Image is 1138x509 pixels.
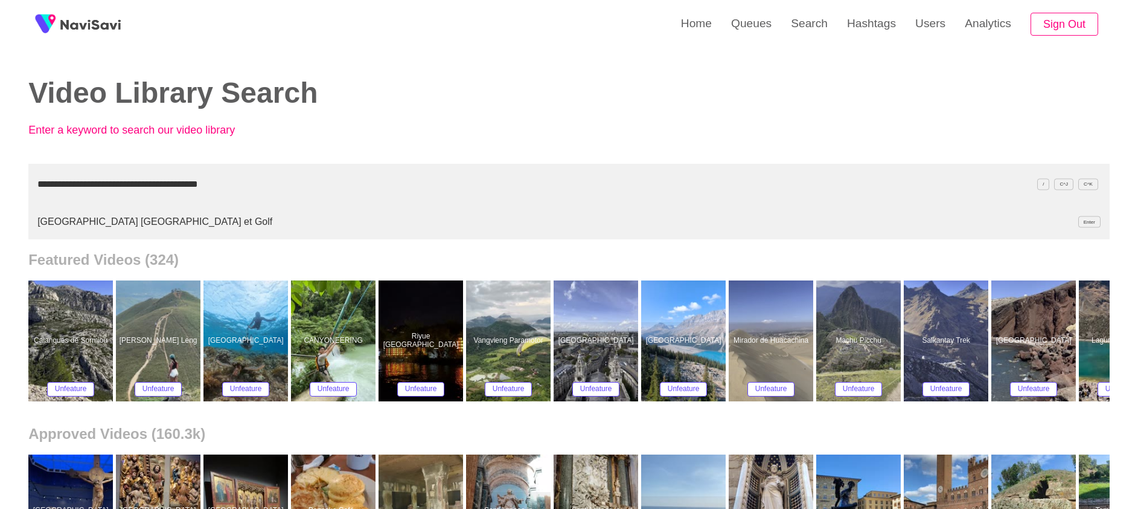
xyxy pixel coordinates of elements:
a: Machu PicchuMachu PicchuUnfeature [816,280,904,401]
span: / [1037,178,1049,190]
span: C^K [1078,178,1098,190]
h2: Video Library Search [28,77,551,109]
h2: Featured Videos (324) [28,251,1110,268]
a: Salkantay TrekSalkantay TrekUnfeature [904,280,991,401]
button: Unfeature [222,382,270,397]
a: [GEOGRAPHIC_DATA]Catedral de San Pablo de LondresUnfeature [554,280,641,401]
li: [GEOGRAPHIC_DATA] [GEOGRAPHIC_DATA] et Golf [28,204,1110,239]
button: Unfeature [135,382,182,397]
span: Enter [1078,216,1101,228]
a: Riyue [GEOGRAPHIC_DATA]Riyue Shuangta Cultural ParkUnfeature [379,280,466,401]
a: [PERSON_NAME] LengKai Kung LengUnfeature [116,280,203,401]
p: Enter a keyword to search our video library [28,124,294,137]
a: [GEOGRAPHIC_DATA]Panagsama BeachUnfeature [203,280,291,401]
button: Unfeature [835,382,883,397]
button: Unfeature [922,382,970,397]
a: [GEOGRAPHIC_DATA]Red BeachUnfeature [991,280,1079,401]
button: Unfeature [747,382,795,397]
button: Unfeature [397,382,445,397]
h2: Approved Videos (160.3k) [28,426,1110,443]
button: Unfeature [1010,382,1058,397]
span: C^J [1054,178,1073,190]
button: Unfeature [572,382,620,397]
a: CANYONEERINGCANYONEERINGUnfeature [291,280,379,401]
button: Unfeature [47,382,95,397]
button: Unfeature [485,382,532,397]
img: fireSpot [30,9,60,39]
a: Mirador de HuacachinaMirador de HuacachinaUnfeature [729,280,816,401]
button: Unfeature [660,382,708,397]
button: Sign Out [1031,13,1098,36]
a: [GEOGRAPHIC_DATA]Peyto LakeUnfeature [641,280,729,401]
a: Vangvieng ParamotorVangvieng ParamotorUnfeature [466,280,554,401]
a: Calanques de SormiouCalanques de SormiouUnfeature [28,280,116,401]
button: Unfeature [310,382,357,397]
img: fireSpot [60,18,121,30]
